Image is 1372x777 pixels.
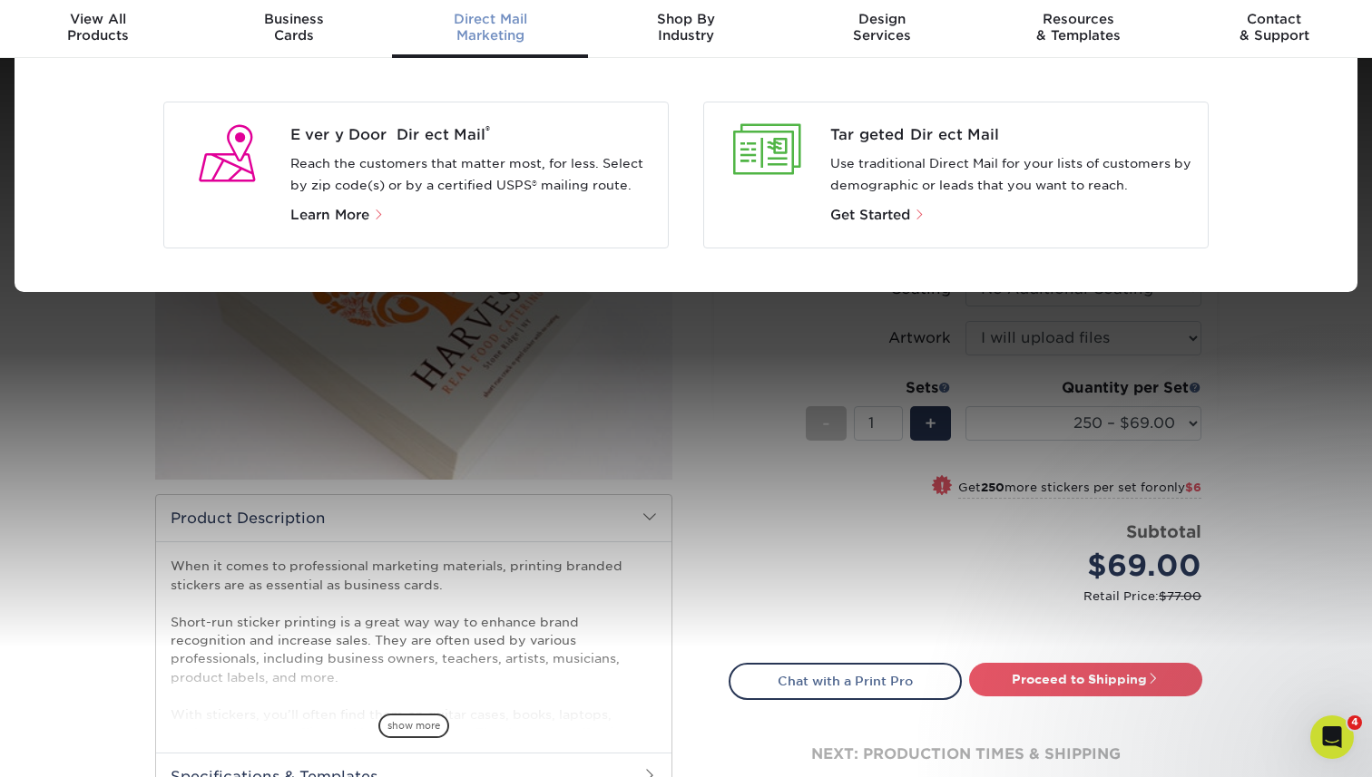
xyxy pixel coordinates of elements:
a: Proceed to Shipping [969,663,1202,695]
span: show more [378,714,449,738]
p: Reach the customers that matter most, for less. Select by zip code(s) or by a certified USPS® mai... [290,153,654,197]
div: Cards [196,11,392,44]
div: Industry [588,11,784,44]
div: & Support [1176,11,1372,44]
iframe: Intercom live chat [1310,715,1354,759]
div: Marketing [392,11,588,44]
span: Every Door Direct Mail [290,124,654,146]
span: Resources [980,11,1176,27]
a: Get Started [830,209,926,222]
span: Learn More [290,207,369,223]
span: Design [784,11,980,27]
span: Get Started [830,207,910,223]
a: Every Door Direct Mail® [290,124,654,146]
span: Business [196,11,392,27]
sup: ® [485,123,490,137]
span: Contact [1176,11,1372,27]
div: Services [784,11,980,44]
div: & Templates [980,11,1176,44]
p: Use traditional Direct Mail for your lists of customers by demographic or leads that you want to ... [830,153,1194,197]
a: Chat with a Print Pro [729,663,962,699]
span: 4 [1347,715,1362,730]
span: Direct Mail [392,11,588,27]
a: Targeted Direct Mail [830,124,1194,146]
a: Learn More [290,209,392,222]
span: Shop By [588,11,784,27]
